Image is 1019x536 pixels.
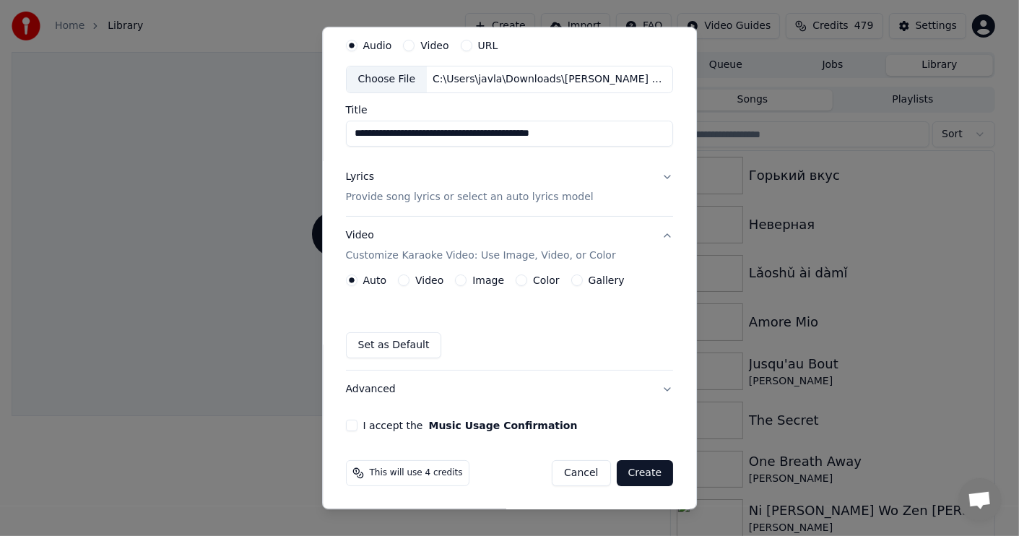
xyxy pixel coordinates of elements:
button: VideoCustomize Karaoke Video: Use Image, Video, or Color [346,217,674,275]
label: Video [421,40,449,51]
label: I accept the [363,420,578,431]
p: Provide song lyrics or select an auto lyrics model [346,190,594,204]
label: Image [472,275,504,285]
button: Cancel [552,460,610,486]
div: C:\Users\javla\Downloads\[PERSON_NAME] ранила Премьера клипа 2023.mp3 [427,72,672,87]
span: This will use 4 credits [370,467,463,479]
button: Create [617,460,674,486]
p: Customize Karaoke Video: Use Image, Video, or Color [346,248,616,263]
label: Title [346,105,674,115]
div: VideoCustomize Karaoke Video: Use Image, Video, or Color [346,275,674,370]
button: Advanced [346,371,674,408]
button: I accept the [429,420,578,431]
label: Audio [363,40,392,51]
div: Lyrics [346,170,374,184]
label: URL [478,40,498,51]
label: Gallery [589,275,625,285]
div: Video [346,228,616,263]
div: Choose File [347,66,428,92]
label: Color [533,275,560,285]
button: LyricsProvide song lyrics or select an auto lyrics model [346,158,674,216]
label: Auto [363,275,387,285]
button: Set as Default [346,332,442,358]
label: Video [415,275,443,285]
